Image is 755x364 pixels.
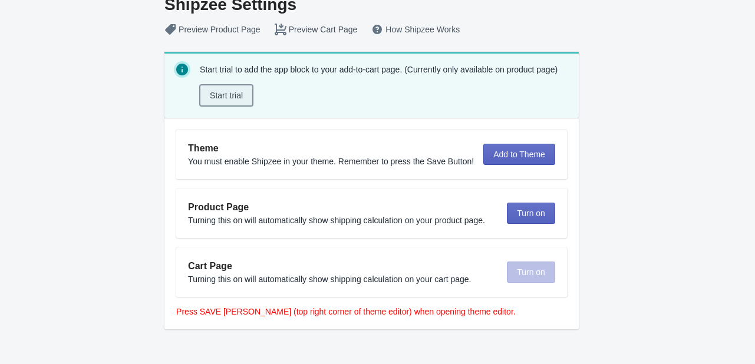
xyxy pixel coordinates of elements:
span: You must enable Shipzee in your theme. [188,157,336,166]
div: Start trial to add the app block to your add-to-cart page. (Currently only available on product p... [200,61,569,108]
button: How Shipzee Works [364,19,467,40]
button: Start trial [200,85,253,106]
span: Turning this on will automatically show shipping calculation on your cart page. [188,274,471,284]
h2: Theme [188,141,474,155]
span: Add to Theme [493,150,545,159]
button: Preview Cart Page [268,19,365,40]
p: Press SAVE [PERSON_NAME] (top right corner of theme editor) when opening theme editor. [176,306,567,317]
h2: Cart Page [188,259,497,273]
button: Preview Product Page [157,19,268,40]
span: Remember to press the Save Button! [338,157,474,166]
button: Add to Theme [483,144,555,165]
span: Turn on [517,209,545,218]
span: Turning this on will automatically show shipping calculation on your product page. [188,216,485,225]
button: Turn on [507,203,555,224]
h2: Product Page [188,200,497,214]
span: Start trial [210,91,243,100]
